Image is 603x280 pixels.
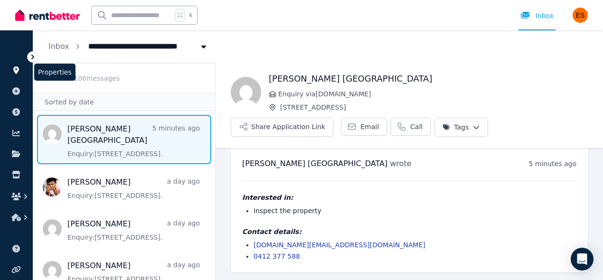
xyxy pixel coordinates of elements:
div: Inbox [520,11,554,20]
div: Open Intercom Messenger [571,248,594,271]
a: [PERSON_NAME]a day agoEnquiry:[STREET_ADDRESS]. [67,177,200,200]
button: Tags [434,118,488,137]
a: Inbox [48,42,69,51]
img: RentBetter [15,8,80,22]
a: [DOMAIN_NAME][EMAIL_ADDRESS][DOMAIN_NAME] [254,241,425,249]
img: samikshya Nepal [231,77,261,107]
a: 0412 377 588 [254,252,300,260]
span: [PERSON_NAME] [GEOGRAPHIC_DATA] [242,159,387,168]
h4: Contact details: [242,227,576,236]
span: Enquiry via [DOMAIN_NAME] [278,89,588,99]
span: 106 message s [74,75,120,82]
a: [PERSON_NAME] [GEOGRAPHIC_DATA]5 minutes agoEnquiry:[STREET_ADDRESS]. [67,123,200,159]
span: [STREET_ADDRESS] [280,103,588,112]
a: Call [391,118,431,136]
a: Email [341,118,387,136]
span: Email [360,122,379,131]
h1: [PERSON_NAME] [GEOGRAPHIC_DATA] [269,72,588,85]
span: Call [410,122,423,131]
h4: Interested in: [242,193,576,202]
span: Tags [443,122,469,132]
nav: Breadcrumb [33,30,224,63]
img: Evangeline Samoilov [573,8,588,23]
span: Properties [34,64,75,81]
span: wrote [390,159,411,168]
button: Share Application Link [231,118,333,137]
span: k [189,11,192,19]
li: Inspect the property [254,206,576,215]
a: [PERSON_NAME]a day agoEnquiry:[STREET_ADDRESS]. [67,218,200,242]
time: 5 minutes ago [528,160,576,168]
div: Sorted by date [33,93,215,111]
